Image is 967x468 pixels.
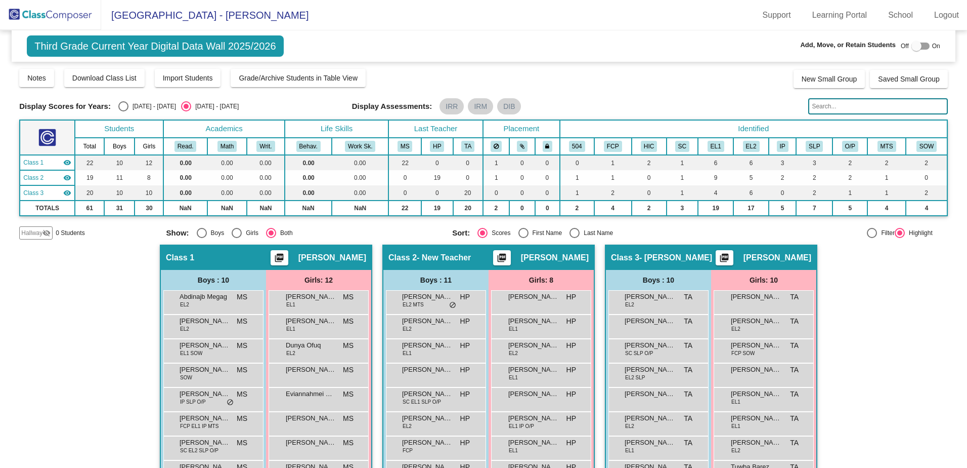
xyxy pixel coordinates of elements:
span: Third Grade Current Year Digital Data Wall 2025/2026 [27,35,283,57]
td: 1 [867,185,906,201]
span: EL2 [286,349,295,357]
td: 10 [104,185,135,201]
td: 2 [796,170,832,185]
span: [PERSON_NAME] [286,316,336,326]
span: [PERSON_NAME] [731,389,781,399]
span: EL2 [403,325,412,333]
div: Boys : 11 [383,270,489,290]
span: [PERSON_NAME] [625,340,675,350]
td: 10 [135,185,163,201]
span: MS [343,365,354,375]
span: HP [460,340,470,351]
div: First Name [529,228,562,238]
th: Harpreet Pandher [421,138,453,155]
a: School [880,7,921,23]
td: TOTALS [20,201,75,216]
span: Hallway [21,228,42,238]
th: Keep with teacher [535,138,560,155]
button: EL2 [743,141,760,152]
th: Student on waiver [906,138,947,155]
td: 1 [594,155,632,170]
a: Logout [926,7,967,23]
mat-icon: picture_as_pdf [273,253,285,267]
span: EL1 [509,325,518,333]
td: 2 [632,201,667,216]
span: Grade/Archive Students in Table View [239,74,358,82]
span: [PERSON_NAME] [521,253,589,263]
td: 22 [75,155,104,170]
span: EL2 [625,301,634,308]
td: 0 [388,170,421,185]
td: 4 [867,201,906,216]
td: 0.00 [332,185,388,201]
span: Class 3 [23,188,43,198]
td: 1 [560,185,594,201]
th: English Language Learner Level 2 (Progressing) [733,138,769,155]
span: EL1 [286,325,295,333]
td: 0 [509,155,535,170]
mat-chip: DIB [497,98,521,114]
span: TA [684,389,692,400]
span: Abdinajb Megag [180,292,230,302]
span: HP [566,316,576,327]
span: HP [460,365,470,375]
span: TA [684,340,692,351]
span: Off [901,42,909,51]
td: 30 [135,201,163,216]
td: 5 [832,201,867,216]
span: Saved Small Group [878,75,939,83]
th: Life Skills [285,120,388,138]
td: 0.00 [247,170,285,185]
span: [PERSON_NAME] [731,316,781,326]
td: 19 [698,201,733,216]
span: MS [237,389,247,400]
th: Total [75,138,104,155]
td: 0 [453,170,483,185]
mat-chip: IRM [468,98,493,114]
span: TA [790,292,799,302]
div: Girls: 12 [266,270,371,290]
td: 1 [667,185,698,201]
th: Receives OT or PT Services [832,138,867,155]
span: IP SLP O/P [180,398,206,406]
td: 19 [421,170,453,185]
td: 1 [594,170,632,185]
span: MS [343,292,354,302]
span: HP [460,316,470,327]
th: Individualized Education Plan [769,138,796,155]
td: 0.00 [163,170,207,185]
th: Keep with students [509,138,535,155]
button: Download Class List [64,69,145,87]
span: [PERSON_NAME] [402,316,453,326]
span: [PERSON_NAME] [625,316,675,326]
td: 0 [483,185,509,201]
span: [PERSON_NAME] [508,389,559,399]
span: EL1 [286,301,295,308]
td: 1 [667,155,698,170]
button: Work Sk. [345,141,375,152]
span: - New Teacher [417,253,471,263]
td: 2 [560,201,594,216]
span: [PERSON_NAME] [508,292,559,302]
td: 2 [594,185,632,201]
button: Grade/Archive Students in Table View [231,69,366,87]
td: 0 [906,170,947,185]
button: New Small Group [794,70,865,88]
span: [PERSON_NAME] [180,389,230,399]
div: Last Name [580,228,613,238]
span: [PERSON_NAME] [180,316,230,326]
a: Support [755,7,799,23]
span: [PERSON_NAME] [743,253,811,263]
mat-icon: visibility [63,174,71,182]
mat-icon: picture_as_pdf [496,253,508,267]
mat-radio-group: Select an option [166,228,445,238]
span: TA [684,316,692,327]
span: [PERSON_NAME] [402,389,453,399]
td: 1 [867,170,906,185]
td: 0.00 [163,185,207,201]
td: 9 [698,170,733,185]
td: 0 [388,185,421,201]
td: 0.00 [285,170,332,185]
td: 0 [632,185,667,201]
td: 17 [733,201,769,216]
